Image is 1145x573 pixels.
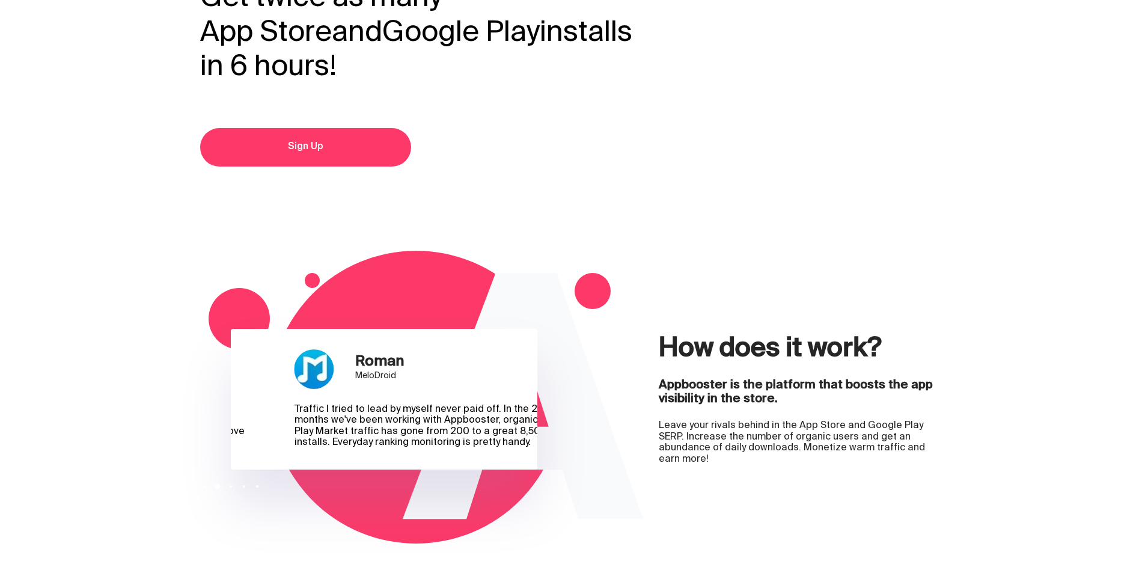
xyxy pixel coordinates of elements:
[659,420,945,465] div: Leave your rivals behind in the App Store and Google Play SERP. Increase the number of organic us...
[659,379,945,406] div: Appbooster is the platform that boosts the app visibility in the store.
[200,8,332,60] span: App Store
[382,8,540,60] span: Google Play
[215,483,220,489] button: Carousel Page 2 (Current Slide)
[230,485,232,488] button: Carousel Page 3
[659,335,945,366] h2: How does it work?
[256,485,258,488] button: Carousel Page 5
[203,485,206,488] button: Carousel Page 1
[355,355,404,370] div: Roman
[200,128,411,167] a: Sign Up
[78,483,384,489] div: Carousel Pagination
[243,485,245,488] button: Carousel Page 4
[355,370,404,383] div: MeloDroid
[295,404,556,449] div: Traffic I tried to lead by myself never paid off. In the 2 months we've been working with Appboos...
